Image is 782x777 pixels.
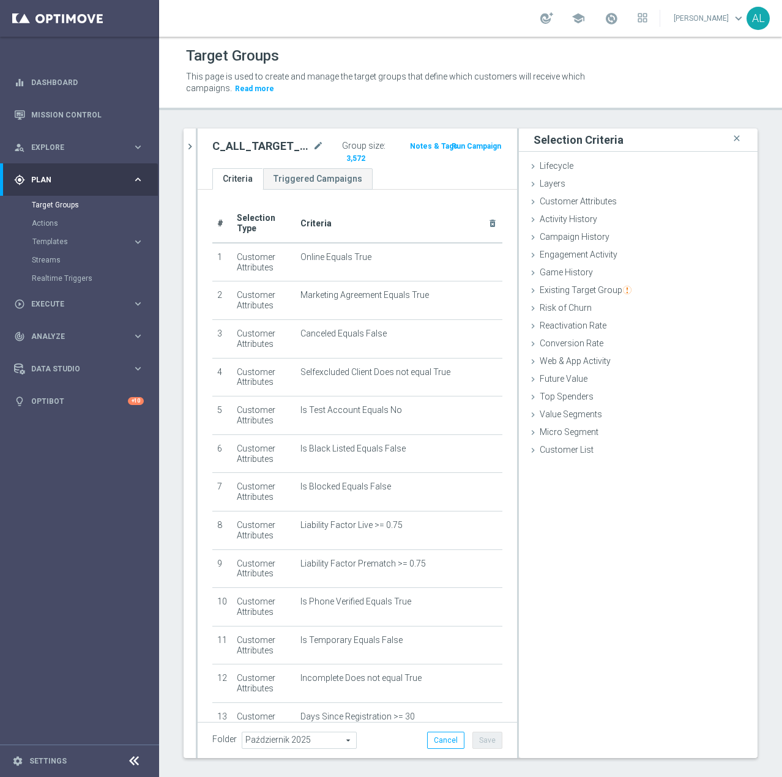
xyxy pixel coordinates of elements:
[540,392,594,401] span: Top Spenders
[31,333,132,340] span: Analyze
[540,427,598,437] span: Micro Segment
[14,363,132,374] div: Data Studio
[263,168,373,190] a: Triggered Campaigns
[14,142,25,153] i: person_search
[427,732,464,749] button: Cancel
[212,396,232,435] td: 5
[540,356,611,366] span: Web & App Activity
[300,673,422,683] span: Incomplete Does not equal True
[13,175,144,185] div: gps_fixed Plan keyboard_arrow_right
[14,77,25,88] i: equalizer
[31,66,144,99] a: Dashboard
[534,133,624,147] h3: Selection Criteria
[540,250,617,259] span: Engagement Activity
[212,734,237,745] label: Folder
[232,243,296,281] td: Customer Attributes
[31,99,144,131] a: Mission Control
[132,141,144,153] i: keyboard_arrow_right
[13,332,144,341] button: track_changes Analyze keyboard_arrow_right
[13,299,144,309] div: play_circle_outline Execute keyboard_arrow_right
[132,236,144,248] i: keyboard_arrow_right
[232,511,296,549] td: Customer Attributes
[212,588,232,626] td: 10
[31,385,128,417] a: Optibot
[212,702,232,741] td: 13
[345,154,367,165] span: 3,572
[300,635,403,645] span: Is Temporary Equals False
[232,358,296,396] td: Customer Attributes
[300,329,387,339] span: Canceled Equals False
[540,445,594,455] span: Customer List
[212,168,263,190] a: Criteria
[300,252,371,262] span: Online Equals True
[540,161,573,171] span: Lifecycle
[540,267,593,277] span: Game History
[14,66,144,99] div: Dashboard
[14,99,144,131] div: Mission Control
[540,214,597,224] span: Activity History
[342,141,384,151] label: Group size
[540,338,603,348] span: Conversion Rate
[300,218,332,228] span: Criteria
[12,756,23,767] i: settings
[186,72,585,93] span: This page is used to create and manage the target groups that define which customers will receive...
[184,128,196,165] button: chevron_right
[232,664,296,703] td: Customer Attributes
[540,285,631,295] span: Existing Target Group
[13,396,144,406] button: lightbulb Optibot +10
[540,409,602,419] span: Value Segments
[672,9,747,28] a: [PERSON_NAME]keyboard_arrow_down
[32,237,144,247] button: Templates keyboard_arrow_right
[300,444,406,454] span: Is Black Listed Equals False
[300,559,426,569] span: Liability Factor Prematch >= 0.75
[300,367,450,377] span: Selfexcluded Client Does not equal True
[300,712,415,722] span: Days Since Registration >= 30
[212,139,310,154] h2: C_ALL_TARGET_DEPO_El ms 100% do 300 PLN_091025
[212,664,232,703] td: 12
[32,269,158,288] div: Realtime Triggers
[212,319,232,358] td: 3
[300,597,411,607] span: Is Phone Verified Equals True
[747,7,770,30] div: AL
[184,141,196,152] i: chevron_right
[212,434,232,473] td: 6
[384,141,385,151] label: :
[32,238,120,245] span: Templates
[540,179,565,188] span: Layers
[13,110,144,120] button: Mission Control
[128,397,144,405] div: +10
[232,588,296,626] td: Customer Attributes
[232,319,296,358] td: Customer Attributes
[32,218,127,228] a: Actions
[409,139,459,153] button: Notes & Tags
[31,144,132,151] span: Explore
[212,243,232,281] td: 1
[232,434,296,473] td: Customer Attributes
[32,214,158,232] div: Actions
[540,321,606,330] span: Reactivation Rate
[232,473,296,511] td: Customer Attributes
[13,364,144,374] button: Data Studio keyboard_arrow_right
[232,204,296,243] th: Selection Type
[13,143,144,152] div: person_search Explore keyboard_arrow_right
[300,405,402,415] span: Is Test Account Equals No
[132,330,144,342] i: keyboard_arrow_right
[14,396,25,407] i: lightbulb
[232,702,296,741] td: Customer Attributes
[32,273,127,283] a: Realtime Triggers
[31,365,132,373] span: Data Studio
[32,196,158,214] div: Target Groups
[212,204,232,243] th: #
[31,176,132,184] span: Plan
[14,299,25,310] i: play_circle_outline
[212,626,232,664] td: 11
[29,757,67,765] a: Settings
[313,139,324,154] i: mode_edit
[32,232,158,251] div: Templates
[212,358,232,396] td: 4
[14,331,132,342] div: Analyze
